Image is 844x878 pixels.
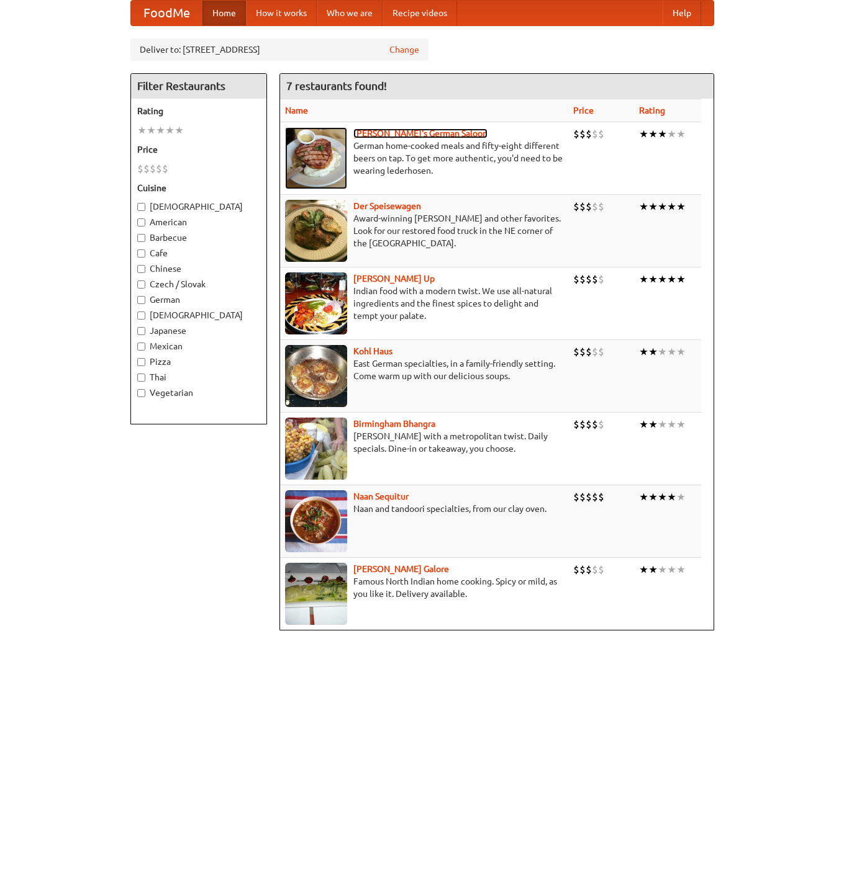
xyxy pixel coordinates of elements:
input: Barbecue [137,234,145,242]
a: Price [573,105,594,115]
img: curryup.jpg [285,272,347,334]
li: ★ [676,200,686,213]
a: Change [389,43,419,56]
a: Home [202,1,246,25]
li: $ [573,490,579,504]
li: $ [137,162,143,176]
input: American [137,218,145,226]
li: ★ [648,345,658,359]
img: speisewagen.jpg [285,200,347,262]
li: ★ [639,127,648,141]
input: Thai [137,374,145,382]
label: Cafe [137,247,260,259]
label: American [137,216,260,228]
label: Czech / Slovak [137,278,260,290]
label: Thai [137,371,260,383]
li: $ [586,127,592,141]
li: $ [598,200,604,213]
li: ★ [667,418,676,431]
h4: Filter Restaurants [131,74,266,99]
label: Chinese [137,262,260,275]
li: $ [586,418,592,431]
li: ★ [648,272,658,286]
li: $ [579,127,586,141]
li: $ [592,490,598,504]
label: German [137,293,260,306]
li: ★ [676,490,686,504]
li: ★ [676,345,686,359]
li: ★ [165,123,175,137]
li: $ [586,563,592,576]
li: $ [579,272,586,286]
li: ★ [156,123,165,137]
a: Birmingham Bhangra [353,419,435,429]
li: $ [586,345,592,359]
li: ★ [658,127,667,141]
li: $ [592,418,598,431]
a: Kohl Haus [353,346,393,356]
li: ★ [658,272,667,286]
li: $ [573,127,579,141]
li: ★ [676,418,686,431]
label: Mexican [137,340,260,352]
img: bhangra.jpg [285,418,347,480]
label: Pizza [137,356,260,368]
a: [PERSON_NAME]'s German Saloon [353,128,488,138]
a: [PERSON_NAME] Up [353,274,435,284]
input: [DEMOGRAPHIC_DATA] [137,311,145,320]
input: Czech / Slovak [137,280,145,289]
p: Indian food with a modern twist. We use all-natural ingredients and the finest spices to delight ... [285,285,563,322]
li: $ [586,490,592,504]
input: Japanese [137,327,145,335]
img: esthers.jpg [285,127,347,189]
li: $ [156,162,162,176]
li: $ [573,418,579,431]
div: Deliver to: [STREET_ADDRESS] [130,38,429,61]
h5: Price [137,143,260,156]
p: German home-cooked meals and fifty-eight different beers on tap. To get more authentic, you'd nee... [285,140,563,177]
li: ★ [658,418,667,431]
li: ★ [648,200,658,213]
li: $ [579,418,586,431]
li: $ [573,345,579,359]
li: $ [586,272,592,286]
a: Der Speisewagen [353,201,421,211]
p: Famous North Indian home cooking. Spicy or mild, as you like it. Delivery available. [285,575,563,600]
img: naansequitur.jpg [285,490,347,552]
a: Recipe videos [383,1,457,25]
li: ★ [648,127,658,141]
input: Vegetarian [137,389,145,397]
li: ★ [648,418,658,431]
li: $ [143,162,150,176]
li: ★ [667,490,676,504]
li: ★ [667,127,676,141]
li: $ [592,200,598,213]
input: Chinese [137,265,145,273]
li: $ [598,127,604,141]
li: ★ [639,418,648,431]
li: ★ [639,490,648,504]
h5: Cuisine [137,182,260,194]
li: $ [592,563,598,576]
li: ★ [639,563,648,576]
li: $ [579,563,586,576]
li: $ [598,418,604,431]
li: ★ [175,123,184,137]
li: ★ [676,127,686,141]
a: [PERSON_NAME] Galore [353,564,449,574]
li: $ [592,272,598,286]
ng-pluralize: 7 restaurants found! [286,80,387,92]
a: Naan Sequitur [353,491,409,501]
input: Cafe [137,249,145,258]
li: ★ [648,563,658,576]
li: $ [150,162,156,176]
a: FoodMe [131,1,202,25]
li: ★ [658,200,667,213]
li: ★ [147,123,156,137]
li: $ [573,563,579,576]
li: $ [586,200,592,213]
